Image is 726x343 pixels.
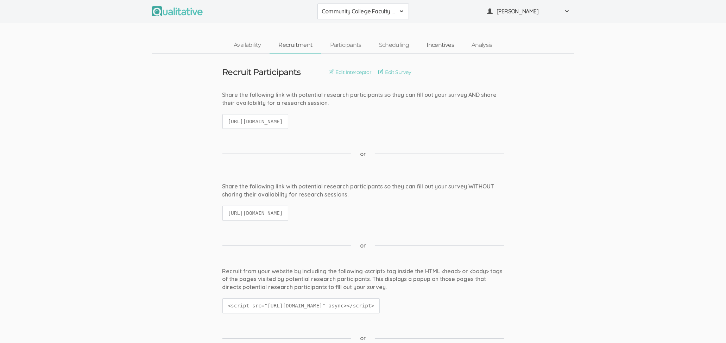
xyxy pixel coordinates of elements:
div: Share the following link with potential research participants so they can fill out your survey WI... [222,182,504,199]
span: or [360,150,366,158]
span: or [360,334,366,342]
span: [PERSON_NAME] [497,7,560,15]
button: [PERSON_NAME] [483,4,574,19]
h3: Recruit Participants [222,68,301,77]
a: Analysis [463,38,501,53]
a: Edit Survey [378,68,411,76]
a: Participants [321,38,370,53]
a: Scheduling [370,38,418,53]
code: <script src="[URL][DOMAIN_NAME]" async></script> [222,298,380,313]
div: Share the following link with potential research participants so they can fill out your survey AN... [222,91,504,107]
code: [URL][DOMAIN_NAME] [222,206,289,221]
a: Edit Interceptor [329,68,371,76]
button: Community College Faculty Experiences [317,4,409,19]
span: or [360,242,366,250]
a: Incentives [418,38,463,53]
a: Availability [225,38,270,53]
span: Community College Faculty Experiences [322,7,395,15]
img: Qualitative [152,6,203,16]
code: [URL][DOMAIN_NAME] [222,114,289,129]
div: Recruit from your website by including the following <script> tag inside the HTML <head> or <body... [222,267,504,292]
iframe: Chat Widget [691,309,726,343]
a: Recruitment [270,38,321,53]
